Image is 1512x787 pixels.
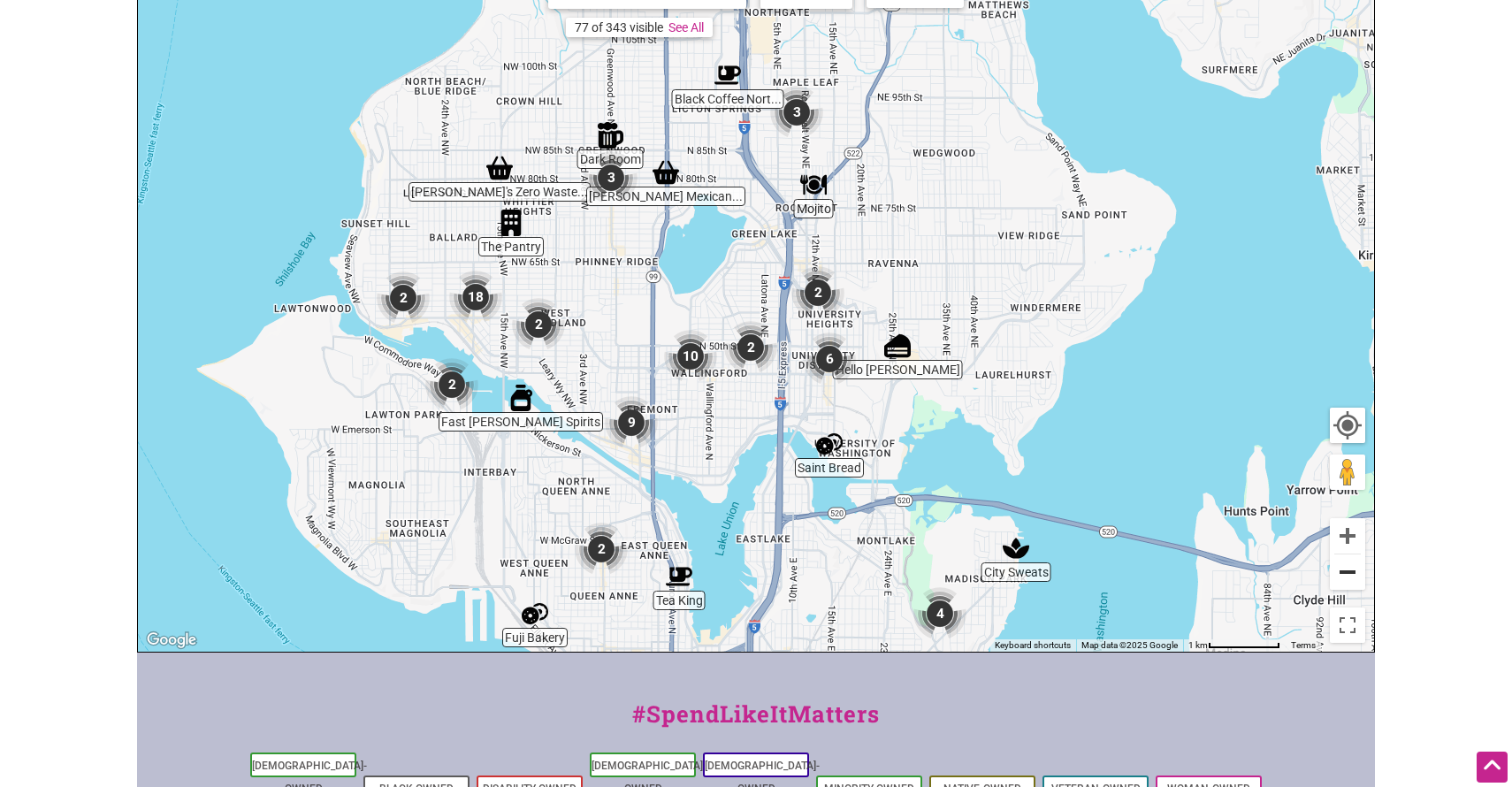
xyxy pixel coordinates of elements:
[584,151,638,204] div: 3
[995,639,1071,652] button: Keyboard shortcuts
[137,697,1375,749] div: #SpendLikeItMatters
[1330,554,1365,590] button: Zoom out
[1330,607,1366,643] button: Toggle fullscreen view
[816,431,843,457] div: Saint Bread
[377,271,430,325] div: 2
[666,563,692,590] div: Tea King
[791,266,844,319] div: 2
[498,210,524,236] div: The Pantry
[664,330,717,383] div: 10
[653,159,679,186] div: Mendoza's Mexican Mercado
[425,358,478,411] div: 2
[1477,752,1508,783] div: Scroll Back to Top
[486,155,513,181] div: Mimi's Zero Waste Market
[142,629,201,652] img: Google
[668,20,704,34] a: See All
[724,321,777,374] div: 2
[714,62,741,88] div: Black Coffee Northwest
[1330,408,1365,443] button: Your Location
[512,298,565,351] div: 2
[1291,640,1316,650] a: Terms
[522,600,548,627] div: Fuji Bakery
[575,523,628,576] div: 2
[1183,639,1286,652] button: Map Scale: 1 km per 78 pixels
[1003,535,1029,562] div: City Sweats
[605,396,658,449] div: 9
[800,172,827,198] div: Mojito
[1081,640,1178,650] span: Map data ©2025 Google
[803,332,856,386] div: 6
[913,587,966,640] div: 4
[1188,640,1208,650] span: 1 km
[449,271,502,324] div: 18
[1330,455,1365,490] button: Drag Pegman onto the map to open Street View
[884,332,911,359] div: Hello Robin
[142,629,201,652] a: Open this area in Google Maps (opens a new window)
[597,122,623,149] div: Dark Room
[770,86,823,139] div: 3
[1330,518,1365,554] button: Zoom in
[508,385,534,411] div: Fast Penny Spirits
[575,20,663,34] div: 77 of 343 visible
